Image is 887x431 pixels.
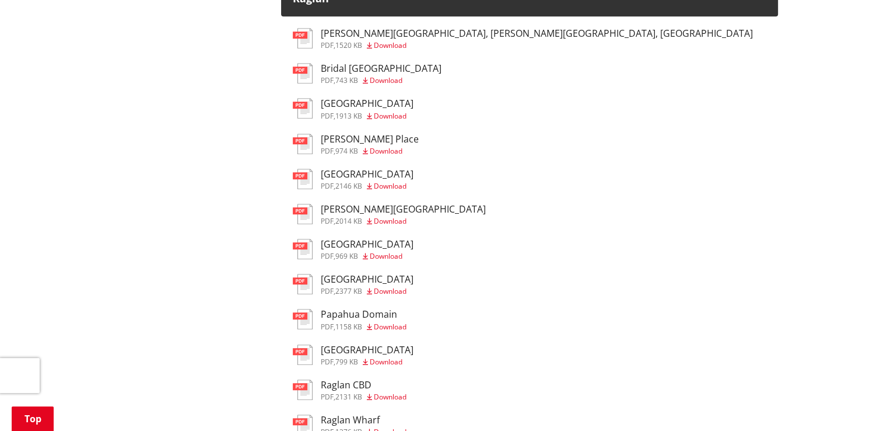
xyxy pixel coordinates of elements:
div: , [321,218,486,225]
span: 2377 KB [335,286,362,296]
h3: [GEOGRAPHIC_DATA] [321,98,413,109]
span: 1520 KB [335,40,362,50]
h3: [GEOGRAPHIC_DATA] [321,169,413,180]
span: pdf [321,392,334,402]
span: pdf [321,75,334,85]
a: [PERSON_NAME][GEOGRAPHIC_DATA], [PERSON_NAME][GEOGRAPHIC_DATA], [GEOGRAPHIC_DATA] pdf,1520 KB Dow... [293,28,753,49]
span: Download [370,146,402,156]
div: , [321,324,406,331]
span: pdf [321,286,334,296]
a: Raglan CBD pdf,2131 KB Download [293,380,406,401]
span: pdf [321,357,334,367]
a: [GEOGRAPHIC_DATA] pdf,2377 KB Download [293,274,413,295]
span: Download [374,216,406,226]
span: Download [374,111,406,121]
a: [GEOGRAPHIC_DATA] pdf,969 KB Download [293,239,413,260]
div: , [321,42,753,49]
span: Download [374,181,406,191]
h3: [GEOGRAPHIC_DATA] [321,274,413,285]
span: 799 KB [335,357,358,367]
a: [PERSON_NAME][GEOGRAPHIC_DATA] pdf,2014 KB Download [293,204,486,225]
span: pdf [321,181,334,191]
span: 743 KB [335,75,358,85]
a: [PERSON_NAME] Place pdf,974 KB Download [293,134,419,155]
span: 2014 KB [335,216,362,226]
span: pdf [321,111,334,121]
img: document-pdf.svg [293,345,313,365]
h3: [PERSON_NAME][GEOGRAPHIC_DATA] [321,204,486,215]
span: pdf [321,251,334,261]
a: Bridal [GEOGRAPHIC_DATA] pdf,743 KB Download [293,63,441,84]
iframe: Messenger Launcher [833,382,875,424]
span: 1158 KB [335,322,362,332]
h3: [GEOGRAPHIC_DATA] [321,345,413,356]
a: Papahua Domain pdf,1158 KB Download [293,309,406,330]
img: document-pdf.svg [293,28,313,48]
span: 2146 KB [335,181,362,191]
img: document-pdf.svg [293,169,313,189]
span: 969 KB [335,251,358,261]
img: document-pdf.svg [293,380,313,400]
h3: [PERSON_NAME] Place [321,134,419,145]
span: Download [374,392,406,402]
img: document-pdf.svg [293,204,313,224]
div: , [321,253,413,260]
span: Download [374,322,406,332]
span: Download [370,75,402,85]
span: pdf [321,322,334,332]
h3: [GEOGRAPHIC_DATA] [321,239,413,250]
span: Download [370,357,402,367]
img: document-pdf.svg [293,98,313,119]
span: pdf [321,216,334,226]
a: Top [12,406,54,431]
div: , [321,394,406,401]
img: document-pdf.svg [293,134,313,154]
img: document-pdf.svg [293,239,313,259]
span: pdf [321,146,334,156]
img: document-pdf.svg [293,309,313,329]
div: , [321,288,413,295]
div: , [321,113,413,120]
span: 2131 KB [335,392,362,402]
h3: Raglan Wharf [321,415,406,426]
span: 1913 KB [335,111,362,121]
span: 974 KB [335,146,358,156]
span: pdf [321,40,334,50]
div: , [321,183,413,190]
a: [GEOGRAPHIC_DATA] pdf,799 KB Download [293,345,413,366]
a: [GEOGRAPHIC_DATA] pdf,2146 KB Download [293,169,413,190]
h3: Raglan CBD [321,380,406,391]
h3: Papahua Domain [321,309,406,320]
div: , [321,77,441,84]
div: , [321,148,419,155]
span: Download [374,40,406,50]
h3: Bridal [GEOGRAPHIC_DATA] [321,63,441,74]
img: document-pdf.svg [293,274,313,294]
div: , [321,359,413,366]
a: [GEOGRAPHIC_DATA] pdf,1913 KB Download [293,98,413,119]
img: document-pdf.svg [293,63,313,84]
span: Download [370,251,402,261]
h3: [PERSON_NAME][GEOGRAPHIC_DATA], [PERSON_NAME][GEOGRAPHIC_DATA], [GEOGRAPHIC_DATA] [321,28,753,39]
span: Download [374,286,406,296]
